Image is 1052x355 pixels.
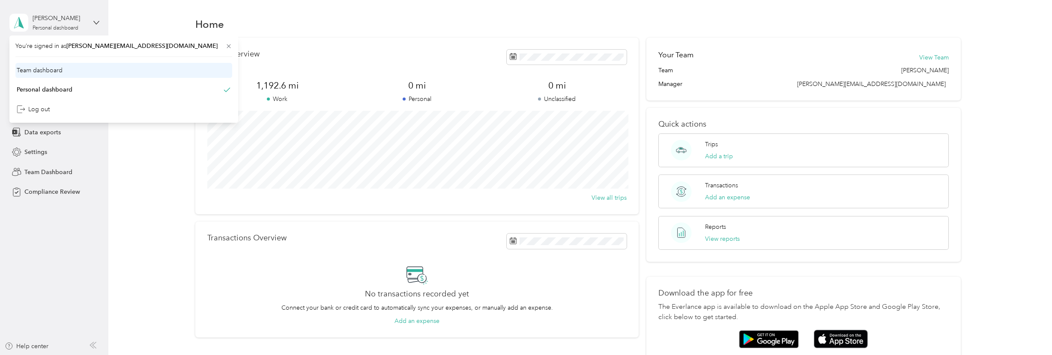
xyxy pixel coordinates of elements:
[901,66,949,75] span: [PERSON_NAME]
[195,20,224,29] h1: Home
[705,181,738,190] p: Transactions
[797,80,946,88] span: [PERSON_NAME][EMAIL_ADDRESS][DOMAIN_NAME]
[365,290,469,299] h2: No transactions recorded yet
[592,193,627,202] button: View all trips
[33,14,86,23] div: [PERSON_NAME]
[347,95,487,104] p: Personal
[394,317,439,325] button: Add an expense
[658,289,949,298] p: Download the app for free
[487,80,627,92] span: 0 mi
[705,140,718,149] p: Trips
[705,193,750,202] button: Add an expense
[705,234,740,243] button: View reports
[487,95,627,104] p: Unclassified
[658,66,673,75] span: Team
[24,128,61,137] span: Data exports
[24,187,80,196] span: Compliance Review
[705,152,733,161] button: Add a trip
[207,234,287,243] p: Transactions Overview
[658,302,949,322] p: The Everlance app is available to download on the Apple App Store and Google Play Store, click be...
[207,80,347,92] span: 1,192.6 mi
[24,168,72,177] span: Team Dashboard
[66,42,218,50] span: [PERSON_NAME][EMAIL_ADDRESS][DOMAIN_NAME]
[919,53,949,62] button: View Team
[5,342,48,351] button: Help center
[281,303,553,312] p: Connect your bank or credit card to automatically sync your expenses, or manually add an expense.
[17,85,72,94] div: Personal dashboard
[658,120,949,129] p: Quick actions
[33,26,78,31] div: Personal dashboard
[15,41,232,50] span: You’re signed in as
[17,66,63,75] div: Team dashboard
[658,50,693,60] h2: Your Team
[658,80,682,89] span: Manager
[739,330,799,348] img: Google play
[705,222,726,231] p: Reports
[1004,307,1052,355] iframe: Everlance-gr Chat Button Frame
[24,148,47,157] span: Settings
[17,105,50,114] div: Log out
[814,330,868,348] img: App store
[207,95,347,104] p: Work
[347,80,487,92] span: 0 mi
